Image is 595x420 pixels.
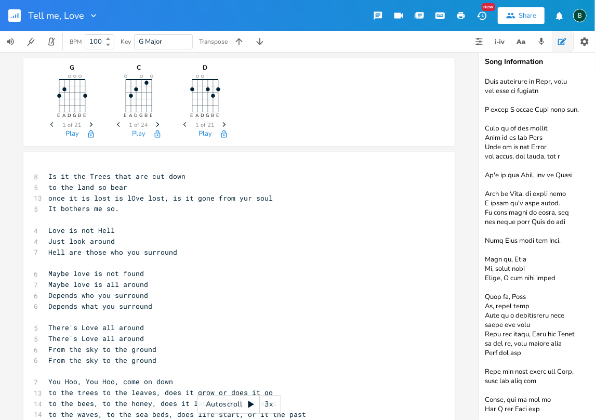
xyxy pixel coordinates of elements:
[140,113,143,119] text: G
[48,399,277,408] span: to the bees, to the honey, does it last or does it pass
[471,6,492,25] button: New
[573,9,587,22] div: BruCe
[58,113,60,119] text: E
[482,3,495,11] div: New
[519,11,536,20] div: Share
[217,113,219,119] text: E
[63,122,82,128] span: 1 of 21
[48,226,115,235] span: Love is not Hell
[28,11,84,20] span: Tell me, Love
[129,122,149,128] span: 1 of 24
[129,113,133,119] text: A
[48,334,144,343] span: There's Love all around
[260,395,279,414] div: 3x
[48,323,144,332] span: There's Love all around
[48,280,148,289] span: Maybe love is all around
[48,237,115,246] span: Just look around
[201,113,205,119] text: D
[48,193,273,203] span: once it is lost is lOve lost, is it gone from yur soul
[65,130,79,139] button: Play
[196,122,215,128] span: 1 of 21
[63,113,67,119] text: A
[48,301,152,311] span: Depends what you surround
[48,345,156,354] span: From the sky to the ground
[573,4,587,28] button: B
[150,113,153,119] text: E
[48,291,148,300] span: Depends who you surround
[498,7,545,24] button: Share
[206,113,210,119] text: G
[179,64,231,71] div: D
[197,395,281,414] div: Autoscroll
[48,172,186,181] span: Is it the Trees that are cut down
[48,377,173,386] span: You Hoo, You Hoo, come on down
[191,113,193,119] text: E
[199,130,212,139] button: Play
[68,113,72,119] text: D
[196,113,200,119] text: A
[132,130,146,139] button: Play
[84,113,86,119] text: E
[211,113,215,119] text: B
[48,388,273,397] span: to the trees to the leaves, does it grow or does it go
[139,37,162,46] span: G Major
[145,113,148,119] text: B
[48,204,119,213] span: It bothers me so.
[48,182,127,192] span: to the land so bear
[78,113,82,119] text: B
[48,269,144,278] span: Maybe love is not found
[73,113,77,119] text: G
[124,113,127,119] text: E
[121,38,131,45] div: Key
[48,356,156,365] span: From the sky to the ground
[135,113,138,119] text: D
[199,38,228,45] div: Transpose
[113,64,165,71] div: C
[48,247,177,257] span: Hell are those who you surround
[70,39,82,45] div: BPM
[48,410,306,419] span: to the waves, to the sea beds, does life start, or it the past
[46,64,98,71] div: G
